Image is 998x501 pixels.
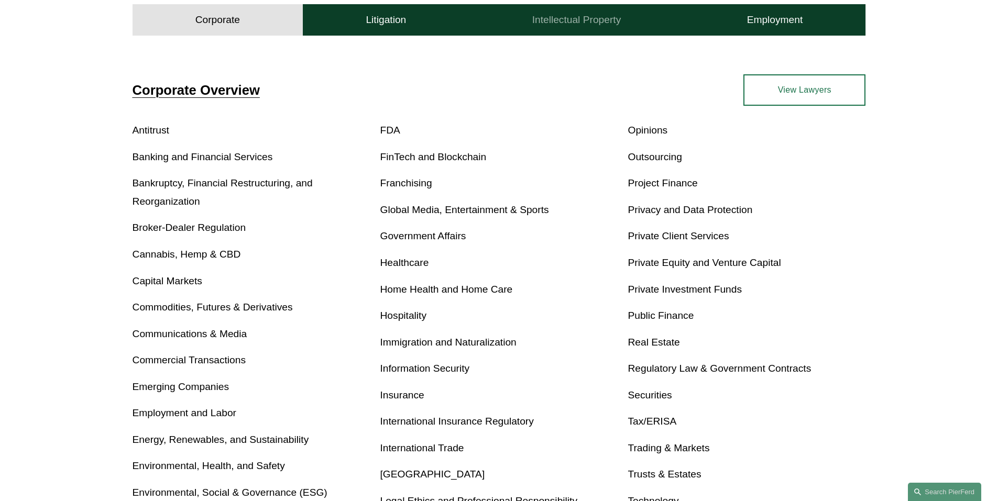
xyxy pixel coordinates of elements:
a: Insurance [380,389,424,400]
a: Corporate Overview [133,83,260,97]
a: Trading & Markets [628,442,709,453]
a: Private Investment Funds [628,284,742,295]
a: Emerging Companies [133,381,229,392]
a: Environmental, Health, and Safety [133,460,285,471]
a: Cannabis, Hemp & CBD [133,249,241,260]
a: [GEOGRAPHIC_DATA] [380,469,485,480]
a: Energy, Renewables, and Sustainability [133,434,309,445]
a: Search this site [908,483,981,501]
a: Private Equity and Venture Capital [628,257,781,268]
a: Communications & Media [133,328,247,339]
a: Regulatory Law & Government Contracts [628,363,811,374]
a: Commercial Transactions [133,354,246,365]
a: Public Finance [628,310,694,321]
a: Franchising [380,177,432,188]
a: Tax/ERISA [628,416,676,427]
h4: Employment [747,14,803,26]
a: FinTech and Blockchain [380,151,487,162]
a: Healthcare [380,257,429,268]
a: International Trade [380,442,464,453]
a: Trusts & Estates [628,469,701,480]
a: Project Finance [628,177,697,188]
h4: Intellectual Property [532,14,621,26]
a: Banking and Financial Services [133,151,273,162]
a: Home Health and Home Care [380,284,513,295]
a: View Lawyers [743,74,865,106]
a: Securities [628,389,672,400]
a: Opinions [628,125,667,136]
a: Antitrust [133,125,169,136]
a: International Insurance Regulatory [380,416,534,427]
a: FDA [380,125,400,136]
a: Real Estate [628,337,679,348]
a: Commodities, Futures & Derivatives [133,302,293,313]
a: Environmental, Social & Governance (ESG) [133,487,327,498]
a: Employment and Labor [133,407,236,418]
a: Hospitality [380,310,427,321]
a: Broker-Dealer Regulation [133,222,246,233]
a: Privacy and Data Protection [628,204,752,215]
a: Immigration and Naturalization [380,337,517,348]
h4: Corporate [195,14,240,26]
a: Information Security [380,363,470,374]
a: Capital Markets [133,275,202,286]
h4: Litigation [366,14,406,26]
a: Outsourcing [628,151,682,162]
a: Global Media, Entertainment & Sports [380,204,549,215]
a: Private Client Services [628,230,729,241]
a: Bankruptcy, Financial Restructuring, and Reorganization [133,177,313,207]
a: Government Affairs [380,230,466,241]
